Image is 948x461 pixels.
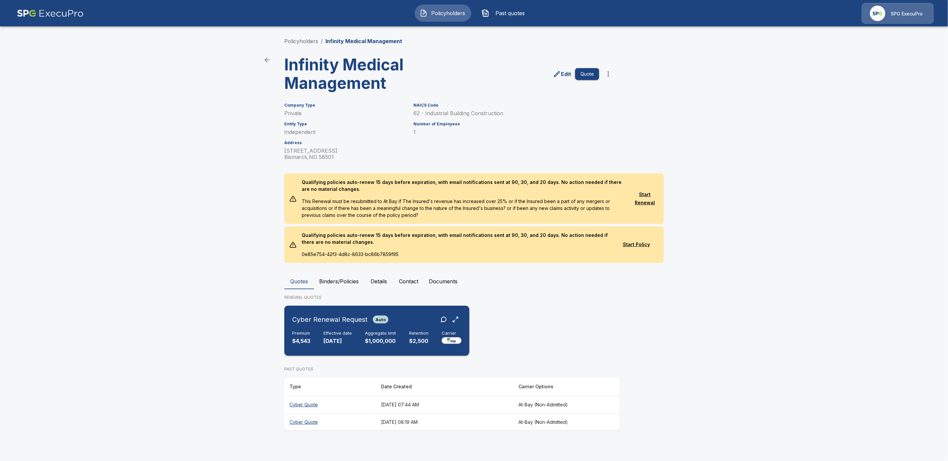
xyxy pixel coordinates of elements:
[297,251,615,263] p: 0e85e754-42f3-4d8c-8633-bc86b7859f95
[513,413,620,431] th: At-Bay (Non-Admitted)
[442,331,461,336] h6: Carrier
[376,396,513,413] th: [DATE] 07:44 AM
[284,103,405,108] h6: Company Type
[376,377,513,396] th: Date Created
[284,413,376,431] th: Cyber Quote
[862,3,934,24] a: Agency IconSPG ExecuPro
[376,413,513,431] th: [DATE] 08:19 AM
[292,331,310,336] h6: Premium
[297,226,615,251] p: Qualifying policies auto-renew 15 days before expiration, with email notifications sent at 90, 30...
[321,37,323,45] li: /
[420,9,428,17] img: Policyholders Icon
[394,273,424,289] button: Contact
[409,331,429,336] h6: Retention
[284,110,405,116] p: Private
[513,377,620,396] th: Carrier Options
[284,396,376,413] th: Cyber Quote
[561,70,571,78] p: Edit
[602,67,615,81] button: more
[415,5,471,22] button: Policyholders IconPolicyholders
[284,273,664,289] div: policyholder tabs
[284,273,314,289] button: Quotes
[325,37,402,45] p: Infinity Medical Management
[430,9,466,17] span: Policyholders
[513,396,620,413] th: At-Bay (Non-Admitted)
[261,53,274,66] a: back
[413,110,599,116] p: 62 - Industrial Building Construction
[413,103,599,108] h6: NAICS Code
[424,273,463,289] button: Documents
[409,337,429,345] p: $2,500
[284,366,620,372] p: PAST QUOTES
[284,122,405,126] h6: Entity Type
[284,141,405,145] h6: Address
[477,5,533,22] button: Past quotes IconPast quotes
[284,377,376,396] th: Type
[413,122,599,126] h6: Number of Employees
[614,239,658,251] button: Start Policy
[284,129,405,135] p: Independent
[442,337,461,344] img: Carrier
[891,11,923,17] p: SPG ExecuPro
[575,68,599,80] button: Quote
[284,295,664,300] p: RENEWAL QUOTES
[482,9,489,17] img: Past quotes Icon
[284,148,405,160] p: [STREET_ADDRESS] Bismarck , ND 58501
[297,198,632,224] p: This Renewal must be resubmitted to At Bay if The Insured's revenue has increased over 25% or if ...
[314,273,364,289] button: Binders/Policies
[364,273,394,289] button: Details
[323,331,352,336] h6: Effective date
[292,337,310,345] p: $4,543
[373,317,388,322] span: Auto
[292,314,368,325] h6: Cyber Renewal Request
[284,377,620,431] table: responsive table
[552,69,572,79] a: edit
[284,56,447,92] h3: Infinity Medical Management
[284,37,402,45] nav: breadcrumb
[284,38,318,44] a: Policyholders
[365,337,396,345] p: $1,000,000
[323,337,352,345] p: [DATE]
[492,9,528,17] span: Past quotes
[870,6,885,21] img: Agency Icon
[17,3,84,24] img: AA Logo
[632,189,658,209] button: Start Renewal
[413,129,599,135] p: 1
[297,173,632,198] p: Qualifying policies auto-renew 15 days before expiration, with email notifications sent at 90, 30...
[365,331,396,336] h6: Aggregate limit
